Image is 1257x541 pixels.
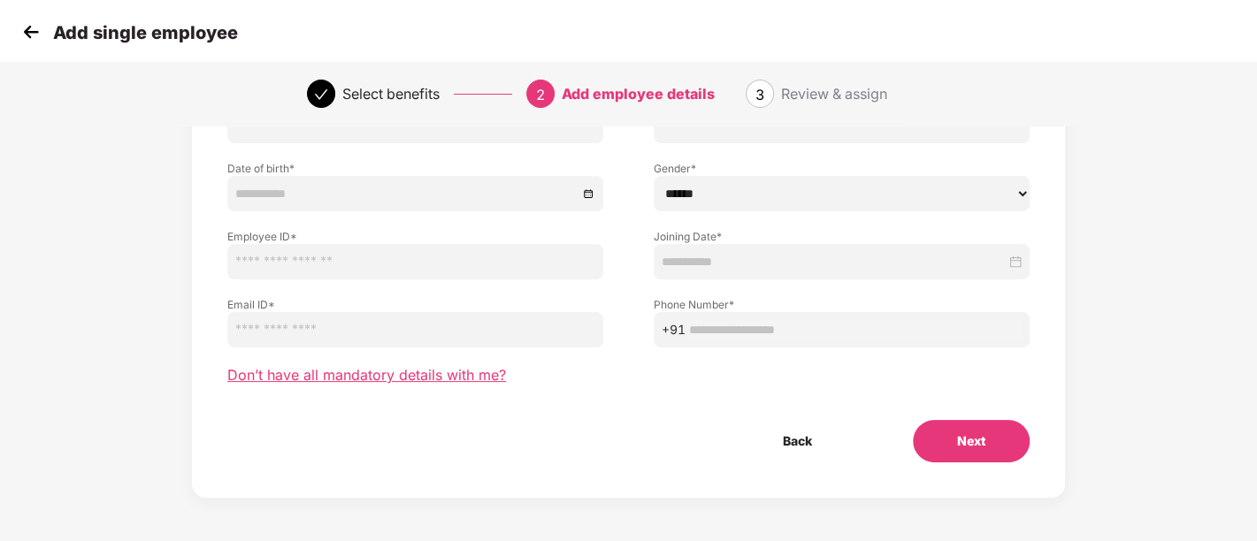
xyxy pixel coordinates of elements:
span: check [314,88,328,102]
label: Joining Date [654,229,1030,244]
label: Phone Number [654,297,1030,312]
div: Review & assign [781,80,887,108]
img: svg+xml;base64,PHN2ZyB4bWxucz0iaHR0cDovL3d3dy53My5vcmcvMjAwMC9zdmciIHdpZHRoPSIzMCIgaGVpZ2h0PSIzMC... [18,19,44,45]
button: Next [913,420,1030,462]
label: Date of birth [227,161,603,176]
div: Select benefits [342,80,440,108]
p: Add single employee [53,22,238,43]
span: Don’t have all mandatory details with me? [227,366,506,385]
button: Back [739,420,856,462]
span: +91 [662,320,686,339]
label: Gender [654,161,1030,176]
label: Employee ID [227,229,603,244]
span: 2 [536,86,545,103]
span: 3 [755,86,764,103]
div: Add employee details [562,80,715,108]
label: Email ID [227,297,603,312]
